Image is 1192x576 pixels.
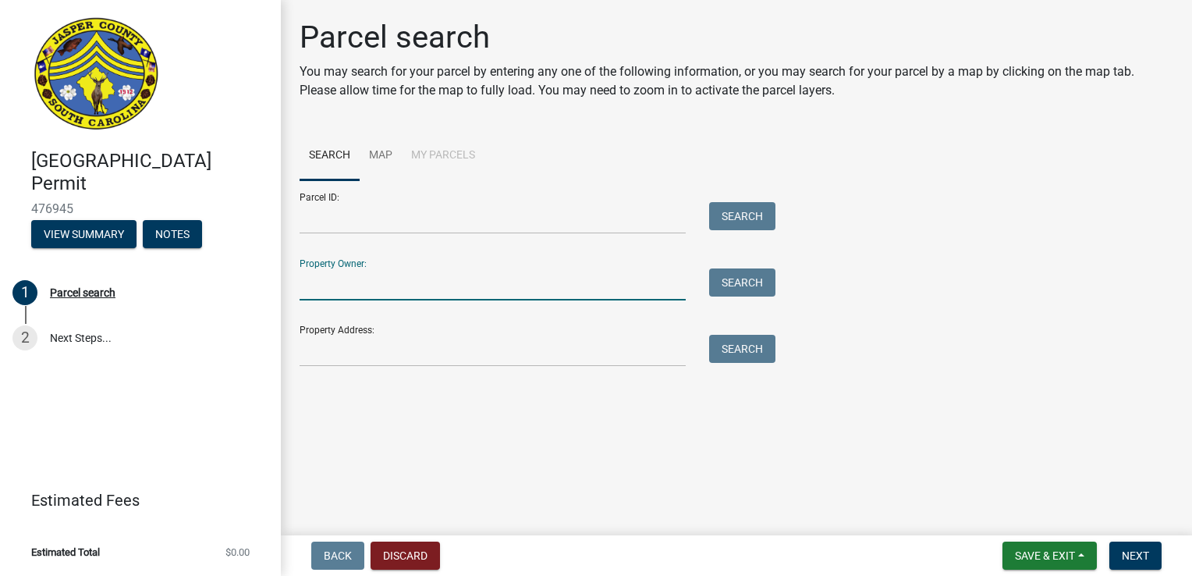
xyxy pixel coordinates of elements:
[31,220,137,248] button: View Summary
[31,201,250,216] span: 476945
[709,335,775,363] button: Search
[1122,549,1149,562] span: Next
[324,549,352,562] span: Back
[360,131,402,181] a: Map
[300,131,360,181] a: Search
[300,19,1173,56] h1: Parcel search
[371,542,440,570] button: Discard
[12,280,37,305] div: 1
[311,542,364,570] button: Back
[31,547,100,557] span: Estimated Total
[143,220,202,248] button: Notes
[1109,542,1162,570] button: Next
[12,325,37,350] div: 2
[300,62,1173,100] p: You may search for your parcel by entering any one of the following information, or you may searc...
[12,485,256,516] a: Estimated Fees
[31,16,161,133] img: Jasper County, South Carolina
[709,268,775,297] button: Search
[31,229,137,241] wm-modal-confirm: Summary
[31,150,268,195] h4: [GEOGRAPHIC_DATA] Permit
[1002,542,1097,570] button: Save & Exit
[709,202,775,230] button: Search
[143,229,202,241] wm-modal-confirm: Notes
[225,547,250,557] span: $0.00
[50,287,115,298] div: Parcel search
[1015,549,1075,562] span: Save & Exit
